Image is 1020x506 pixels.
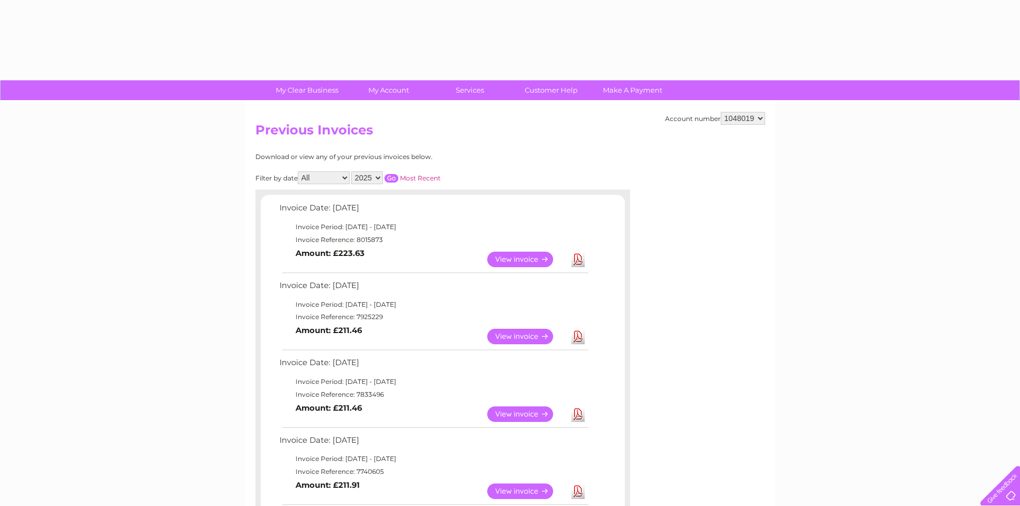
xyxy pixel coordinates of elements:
[255,123,765,143] h2: Previous Invoices
[263,80,351,100] a: My Clear Business
[277,311,590,323] td: Invoice Reference: 7925229
[255,153,537,161] div: Download or view any of your previous invoices below.
[277,298,590,311] td: Invoice Period: [DATE] - [DATE]
[296,248,365,258] b: Amount: £223.63
[487,484,566,499] a: View
[277,233,590,246] td: Invoice Reference: 8015873
[400,174,441,182] a: Most Recent
[277,465,590,478] td: Invoice Reference: 7740605
[487,406,566,422] a: View
[277,433,590,453] td: Invoice Date: [DATE]
[344,80,433,100] a: My Account
[571,406,585,422] a: Download
[571,252,585,267] a: Download
[296,403,362,413] b: Amount: £211.46
[277,278,590,298] td: Invoice Date: [DATE]
[277,221,590,233] td: Invoice Period: [DATE] - [DATE]
[277,452,590,465] td: Invoice Period: [DATE] - [DATE]
[571,329,585,344] a: Download
[571,484,585,499] a: Download
[296,326,362,335] b: Amount: £211.46
[277,201,590,221] td: Invoice Date: [DATE]
[665,112,765,125] div: Account number
[487,252,566,267] a: View
[296,480,360,490] b: Amount: £211.91
[255,171,537,184] div: Filter by date
[588,80,677,100] a: Make A Payment
[277,388,590,401] td: Invoice Reference: 7833496
[277,375,590,388] td: Invoice Period: [DATE] - [DATE]
[507,80,595,100] a: Customer Help
[426,80,514,100] a: Services
[487,329,566,344] a: View
[277,356,590,375] td: Invoice Date: [DATE]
